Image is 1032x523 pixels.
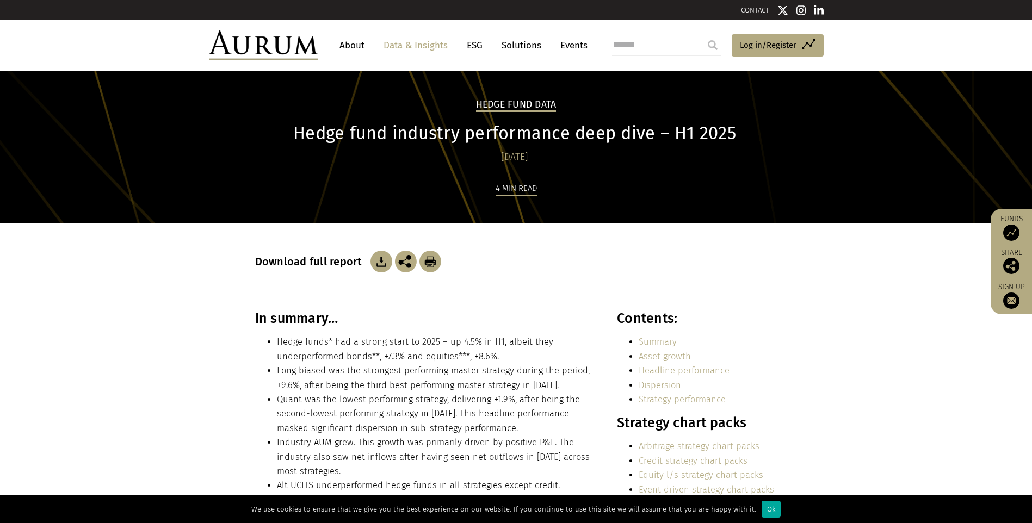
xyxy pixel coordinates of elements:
li: Hedge funds* had a strong start to 2025 – up 4.5% in H1, albeit they underperformed bonds**, +7.3... [277,335,594,364]
a: Sign up [996,282,1027,309]
li: Long biased was the strongest performing master strategy during the period, +9.6%, after being th... [277,364,594,393]
h3: In summary… [255,310,594,327]
h3: Strategy chart packs [617,415,774,431]
a: Dispersion [639,380,681,390]
div: Ok [762,501,781,518]
img: Download Article [419,251,441,272]
img: Instagram icon [796,5,806,16]
li: Industry AUM grew. This growth was primarily driven by positive P&L. The industry also saw net in... [277,435,594,478]
a: Funds [996,214,1027,241]
a: Events [555,35,588,55]
input: Submit [702,34,724,56]
a: Solutions [496,35,547,55]
h3: Download full report [255,255,368,268]
li: Alt UCITS underperformed hedge funds in all strategies except credit. [277,478,594,493]
h2: Hedge Fund Data [476,99,557,112]
img: Sign up to our newsletter [1003,292,1019,309]
img: Share this post [1003,258,1019,274]
a: Log in/Register [732,34,824,57]
h1: Hedge fund industry performance deep dive – H1 2025 [255,123,775,144]
a: CONTACT [741,6,769,14]
a: Strategy performance [639,394,726,404]
a: ESG [461,35,488,55]
span: Log in/Register [740,39,796,52]
div: Share [996,249,1027,274]
img: Access Funds [1003,225,1019,241]
h3: Contents: [617,310,774,327]
div: 4 min read [496,182,537,196]
img: Share this post [395,251,417,272]
img: Linkedin icon [814,5,824,16]
a: Data & Insights [378,35,453,55]
a: Headline performance [639,365,730,376]
a: Arbitrage strategy chart packs [639,441,759,451]
a: Event driven strategy chart packs [639,484,774,495]
a: Equity l/s strategy chart packs [639,470,763,480]
img: Aurum [209,30,318,60]
a: About [334,35,370,55]
a: Asset growth [639,351,691,362]
a: Summary [639,337,677,347]
li: Quant was the lowest performing strategy, delivering +1.9%, after being the second-lowest perform... [277,393,594,435]
div: [DATE] [255,150,775,165]
img: Twitter icon [777,5,788,16]
a: Credit strategy chart packs [639,456,747,466]
img: Download Article [370,251,392,272]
